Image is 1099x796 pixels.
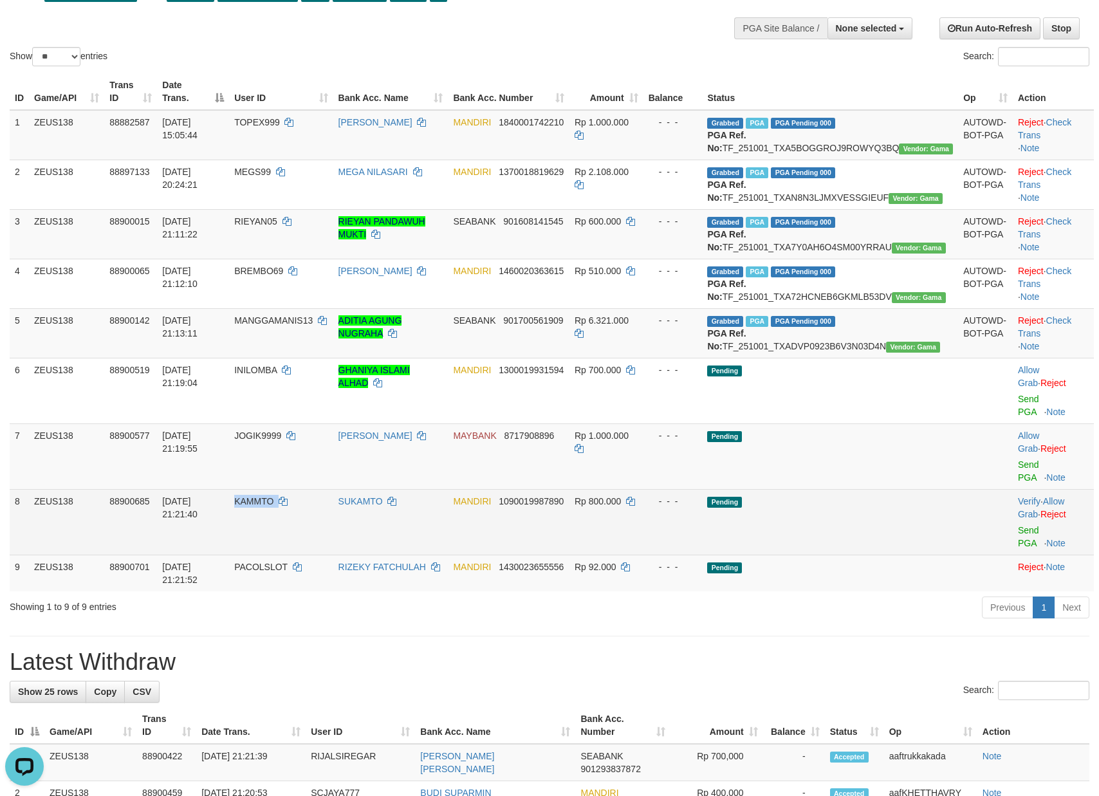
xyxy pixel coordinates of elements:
[306,744,415,781] td: RIJALSIREGAR
[1013,423,1094,489] td: ·
[643,73,703,110] th: Balance
[86,681,125,703] a: Copy
[958,110,1013,160] td: AUTOWD-BOT-PGA
[196,707,306,744] th: Date Trans.: activate to sort column ascending
[415,707,575,744] th: Bank Acc. Name: activate to sort column ascending
[29,73,104,110] th: Game/API: activate to sort column ascending
[1018,266,1044,276] a: Reject
[1013,308,1094,358] td: · ·
[707,180,746,203] b: PGA Ref. No:
[196,744,306,781] td: [DATE] 21:21:39
[10,160,29,209] td: 2
[1018,117,1044,127] a: Reject
[162,365,198,388] span: [DATE] 21:19:04
[1018,315,1071,338] a: Check Trans
[575,216,621,227] span: Rp 600.000
[499,167,564,177] span: Copy 1370018819629 to clipboard
[1054,597,1089,618] a: Next
[575,562,616,572] span: Rp 92.000
[1018,562,1044,572] a: Reject
[1040,509,1066,519] a: Reject
[109,216,149,227] span: 88900015
[499,117,564,127] span: Copy 1840001742210 to clipboard
[1040,378,1066,388] a: Reject
[884,744,977,781] td: aaftrukkakada
[1046,562,1066,572] a: Note
[707,279,746,302] b: PGA Ref. No:
[1043,17,1080,39] a: Stop
[1013,110,1094,160] td: · ·
[707,217,743,228] span: Grabbed
[1018,365,1040,388] span: ·
[94,687,116,697] span: Copy
[707,328,746,351] b: PGA Ref. No:
[977,707,1089,744] th: Action
[503,315,563,326] span: Copy 901700561909 to clipboard
[453,216,495,227] span: SEABANK
[162,117,198,140] span: [DATE] 15:05:44
[29,555,104,591] td: ZEUS138
[1013,358,1094,423] td: ·
[109,167,149,177] span: 88897133
[1046,472,1066,483] a: Note
[338,216,425,239] a: RIEYAN PANDAWUH MUKTI
[1018,525,1039,548] a: Send PGA
[29,423,104,489] td: ZEUS138
[707,562,742,573] span: Pending
[10,308,29,358] td: 5
[1018,167,1071,190] a: Check Trans
[10,358,29,423] td: 6
[771,266,835,277] span: PGA Pending
[234,562,288,572] span: PACOLSLOT
[29,160,104,209] td: ZEUS138
[10,489,29,555] td: 8
[10,259,29,308] td: 4
[771,217,835,228] span: PGA Pending
[575,117,629,127] span: Rp 1.000.000
[29,110,104,160] td: ZEUS138
[1020,341,1040,351] a: Note
[1018,430,1039,454] a: Allow Grab
[32,47,80,66] select: Showentries
[306,707,415,744] th: User ID: activate to sort column ascending
[10,649,1089,675] h1: Latest Withdraw
[963,681,1089,700] label: Search:
[1018,496,1064,519] span: ·
[453,167,491,177] span: MANDIRI
[1018,167,1044,177] a: Reject
[10,707,44,744] th: ID: activate to sort column descending
[939,17,1040,39] a: Run Auto-Refresh
[649,264,697,277] div: - - -
[1013,73,1094,110] th: Action
[746,316,768,327] span: Marked by aaftrukkakada
[1013,555,1094,591] td: ·
[234,117,280,127] span: TOPEX999
[453,266,491,276] span: MANDIRI
[702,308,958,358] td: TF_251001_TXADVP0923B6V3N03D4N
[575,430,629,441] span: Rp 1.000.000
[707,229,746,252] b: PGA Ref. No:
[707,316,743,327] span: Grabbed
[886,342,940,353] span: Vendor URL: https://trx31.1velocity.biz
[162,315,198,338] span: [DATE] 21:13:11
[109,315,149,326] span: 88900142
[10,47,107,66] label: Show entries
[29,259,104,308] td: ZEUS138
[670,707,763,744] th: Amount: activate to sort column ascending
[702,209,958,259] td: TF_251001_TXA7Y0AH6O4SM00YRRAU
[998,681,1089,700] input: Search:
[1018,430,1040,454] span: ·
[448,73,569,110] th: Bank Acc. Number: activate to sort column ascending
[499,266,564,276] span: Copy 1460020363615 to clipboard
[453,365,491,375] span: MANDIRI
[702,259,958,308] td: TF_251001_TXA72HCNEB6GKMLB53DV
[575,167,629,177] span: Rp 2.108.000
[1040,443,1066,454] a: Reject
[707,118,743,129] span: Grabbed
[1033,597,1055,618] a: 1
[234,266,283,276] span: BREMBO69
[137,707,196,744] th: Trans ID: activate to sort column ascending
[453,117,491,127] span: MANDIRI
[162,496,198,519] span: [DATE] 21:21:40
[830,752,869,763] span: Accepted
